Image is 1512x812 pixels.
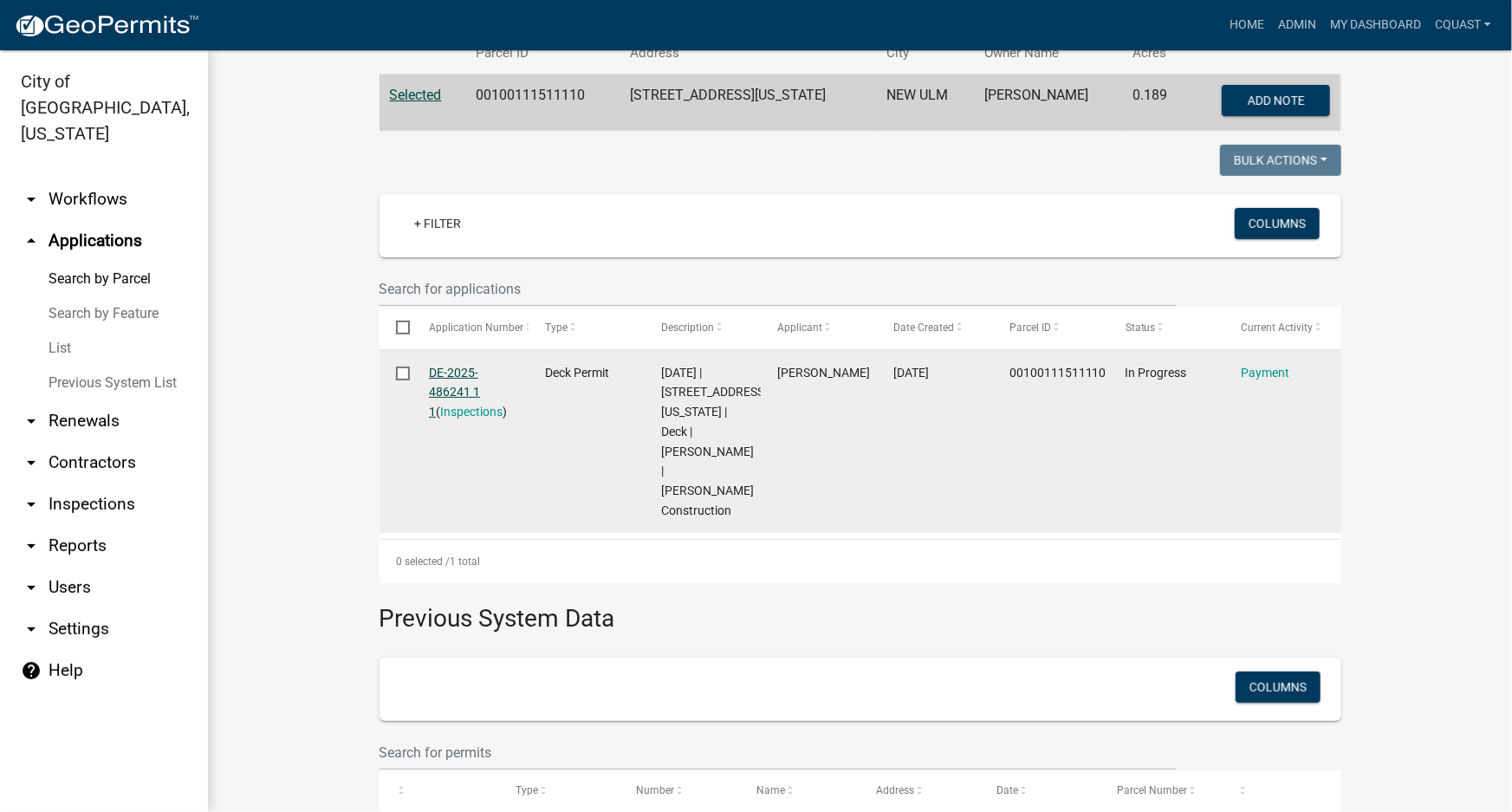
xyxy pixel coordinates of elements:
[21,660,42,681] i: help
[1117,784,1187,796] span: Parcel Number
[974,75,1122,132] td: [PERSON_NAME]
[429,366,480,419] a: DE-2025-486241 1 1
[996,784,1018,796] span: Date
[1126,322,1156,334] span: Status
[1122,33,1188,74] th: Acres
[1109,307,1225,348] datatable-header-cell: Status
[1242,322,1314,334] span: Current Activity
[1009,322,1051,334] span: Parcel ID
[440,405,503,419] a: Inspections
[893,322,954,334] span: Date Created
[380,540,1341,583] div: 1 total
[21,411,42,432] i: arrow_drop_down
[1248,94,1305,107] span: Add Note
[1271,9,1323,42] a: Admin
[1126,366,1187,380] span: In Progress
[1222,85,1330,116] button: Add Note
[465,33,620,74] th: Parcel ID
[21,231,42,251] i: arrow_drop_up
[396,555,450,568] span: 0 selected /
[636,784,674,796] span: Number
[1122,75,1188,132] td: 0.189
[465,75,620,132] td: 00100111511110
[1323,9,1428,42] a: My Dashboard
[545,366,609,380] span: Deck Permit
[661,366,768,517] span: 10/08/2025 | 916 WASHINGTON ST N | Deck | CHERYL JOBLINSKE | Deinhart Construction
[980,770,1100,812] datatable-header-cell: Date
[1242,366,1290,380] a: Payment
[860,770,981,812] datatable-header-cell: Address
[661,322,714,334] span: Description
[877,784,915,796] span: Address
[429,363,512,422] div: ( )
[876,75,974,132] td: NEW ULM
[1235,208,1320,239] button: Columns
[1223,9,1271,42] a: Home
[21,494,42,515] i: arrow_drop_down
[21,577,42,598] i: arrow_drop_down
[993,307,1109,348] datatable-header-cell: Parcel ID
[1236,672,1321,703] button: Columns
[429,322,523,334] span: Application Number
[620,33,876,74] th: Address
[620,75,876,132] td: [STREET_ADDRESS][US_STATE]
[756,784,785,796] span: Name
[400,208,475,239] a: + Filter
[893,366,929,380] span: 10/01/2025
[1220,145,1341,176] button: Bulk Actions
[645,307,761,348] datatable-header-cell: Description
[1225,307,1341,348] datatable-header-cell: Current Activity
[777,322,822,334] span: Applicant
[412,307,529,348] datatable-header-cell: Application Number
[620,770,740,812] datatable-header-cell: Number
[545,322,568,334] span: Type
[516,784,538,796] span: Type
[877,307,993,348] datatable-header-cell: Date Created
[740,770,860,812] datatable-header-cell: Name
[1428,9,1498,42] a: cquast
[1100,770,1221,812] datatable-header-cell: Parcel Number
[380,271,1177,307] input: Search for applications
[499,770,620,812] datatable-header-cell: Type
[380,735,1177,770] input: Search for permits
[974,33,1122,74] th: Owner Name
[1009,366,1106,380] span: 00100111511110
[21,189,42,210] i: arrow_drop_down
[380,583,1341,637] h3: Previous System Data
[380,307,412,348] datatable-header-cell: Select
[529,307,645,348] datatable-header-cell: Type
[21,452,42,473] i: arrow_drop_down
[21,536,42,556] i: arrow_drop_down
[761,307,877,348] datatable-header-cell: Applicant
[876,33,974,74] th: City
[21,619,42,640] i: arrow_drop_down
[390,87,442,103] a: Selected
[777,366,870,380] span: Dalton Deinhart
